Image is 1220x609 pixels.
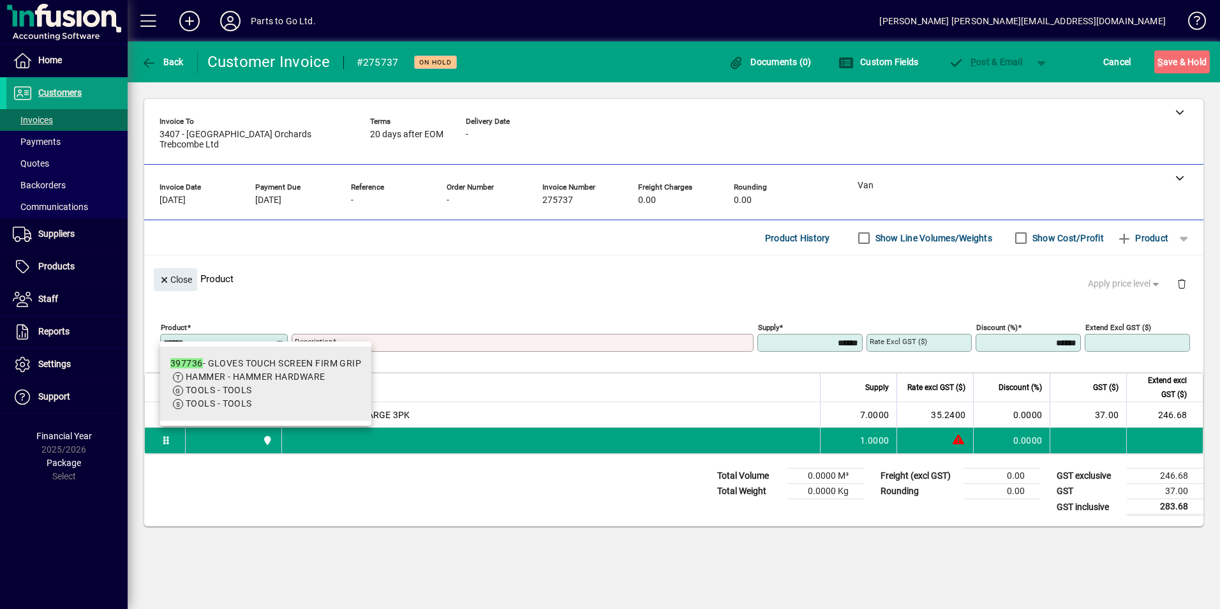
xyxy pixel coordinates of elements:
span: Back [141,57,184,67]
span: Financial Year [36,431,92,441]
span: 3407 - [GEOGRAPHIC_DATA] Orchards Trebcombe Ltd [160,130,351,150]
button: Product History [760,227,835,250]
label: Show Cost/Profit [1030,232,1104,244]
div: 35.2400 [905,409,965,421]
span: Quotes [13,158,49,169]
span: Cancel [1103,52,1131,72]
label: Show Line Volumes/Weights [873,232,992,244]
span: Discount (%) [999,380,1042,395]
button: Add [169,10,210,33]
span: 7.0000 [860,409,889,421]
button: Save & Hold [1154,50,1210,73]
span: Close [159,269,192,290]
span: Rate excl GST ($) [907,380,965,395]
app-page-header-button: Close [151,273,200,285]
a: Home [6,45,128,77]
span: Reports [38,326,70,336]
span: Extend excl GST ($) [1134,373,1187,402]
a: Suppliers [6,218,128,250]
span: ave & Hold [1157,52,1207,72]
span: 0.00 [734,195,752,206]
button: Close [154,268,197,291]
span: Suppliers [38,229,75,239]
span: Documents (0) [729,57,812,67]
span: 275737 [542,195,573,206]
span: 0.00 [638,195,656,206]
span: TOOLS - TOOLS [186,398,252,409]
mat-label: Discount (%) [976,323,1018,332]
span: TOOLS - TOOLS [186,385,252,395]
td: 37.00 [1127,484,1203,499]
span: Supply [865,380,889,395]
td: Total Volume [711,469,787,484]
div: Parts to Go Ltd. [251,11,316,31]
span: - [447,195,449,206]
a: Payments [6,131,128,153]
span: Payments [13,137,61,147]
span: [DATE] [255,195,281,206]
td: 0.00 [963,484,1040,499]
a: Reports [6,316,128,348]
div: - GLOVES TOUCH SCREEN FIRM GRIP [170,357,361,370]
span: 20 days after EOM [370,130,443,140]
span: Settings [38,359,71,369]
mat-label: Description [295,337,332,346]
span: [DATE] [160,195,186,206]
span: GST ($) [1093,380,1119,395]
span: Products [38,261,75,271]
button: Post & Email [942,50,1029,73]
span: On hold [419,58,452,66]
td: 0.0000 M³ [787,469,864,484]
span: Product History [765,228,830,248]
div: Customer Invoice [207,52,331,72]
td: 0.0000 Kg [787,484,864,499]
button: Apply price level [1083,273,1167,296]
a: Backorders [6,174,128,196]
div: [PERSON_NAME] [PERSON_NAME][EMAIL_ADDRESS][DOMAIN_NAME] [879,11,1166,31]
span: Customers [38,87,82,98]
span: P [971,57,976,67]
mat-label: Product [161,323,187,332]
a: Settings [6,349,128,380]
a: Quotes [6,153,128,174]
button: Cancel [1100,50,1134,73]
td: GST exclusive [1050,469,1127,484]
td: 0.0000 [973,402,1050,428]
span: HAMMER - HAMMER HARDWARE [186,372,325,382]
span: - [466,130,468,140]
td: 0.00 [963,469,1040,484]
span: Staff [38,294,58,304]
span: ost & Email [948,57,1022,67]
span: - [351,195,353,206]
td: 246.68 [1127,469,1203,484]
button: Back [138,50,187,73]
span: Communications [13,202,88,212]
a: Support [6,381,128,413]
button: Delete [1166,268,1197,299]
span: 1.0000 [860,434,889,447]
a: Knowledge Base [1179,3,1204,44]
mat-label: Rate excl GST ($) [870,337,927,346]
span: Van [259,433,274,447]
td: Total Weight [711,484,787,499]
a: Staff [6,283,128,315]
a: Invoices [6,109,128,131]
td: 246.68 [1126,402,1203,428]
span: Package [47,458,81,468]
span: S [1157,57,1163,67]
span: Apply price level [1088,277,1162,290]
span: Custom Fields [838,57,919,67]
button: Profile [210,10,251,33]
app-page-header-button: Delete [1166,278,1197,289]
div: #275737 [357,52,399,73]
td: 37.00 [1050,402,1126,428]
mat-label: Extend excl GST ($) [1085,323,1151,332]
td: GST inclusive [1050,499,1127,515]
a: Communications [6,196,128,218]
em: 397736 [170,358,203,368]
td: Rounding [874,484,963,499]
span: Home [38,55,62,65]
td: 283.68 [1127,499,1203,515]
app-page-header-button: Back [128,50,198,73]
span: Support [38,391,70,402]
